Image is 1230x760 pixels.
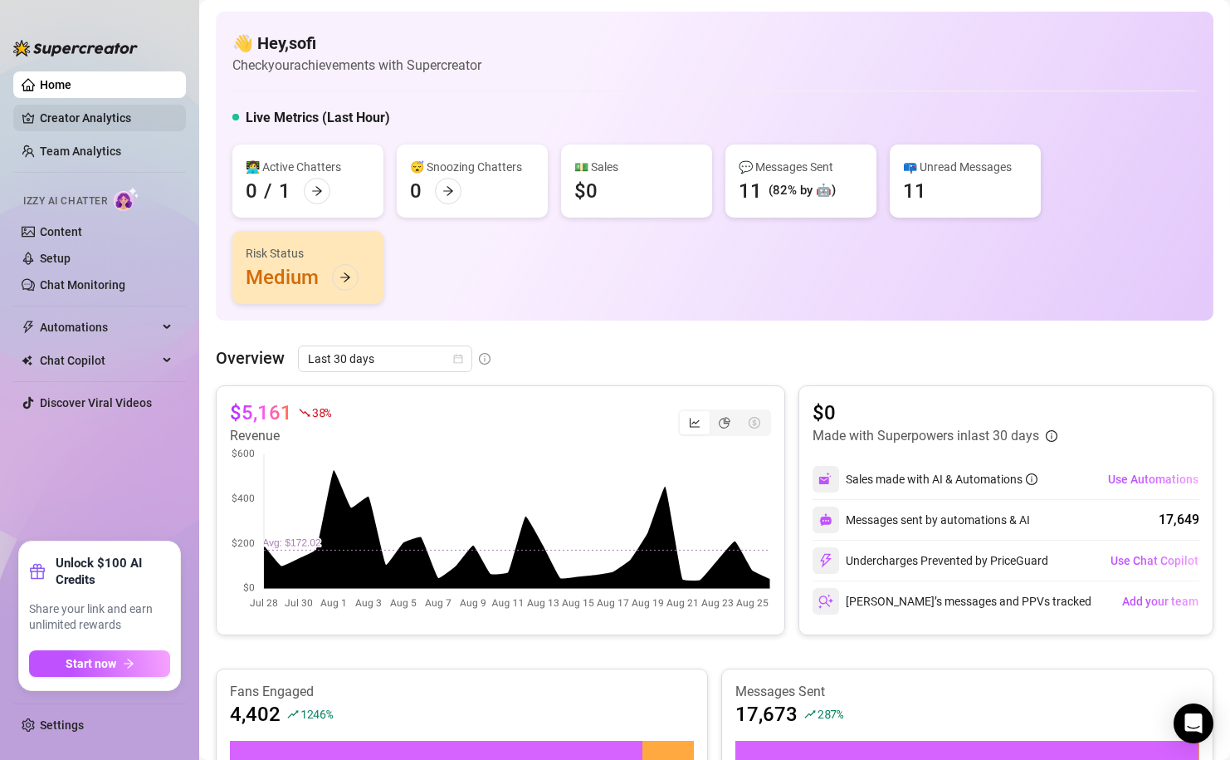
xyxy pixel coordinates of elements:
span: Automations [40,314,158,341]
article: 17,673 [735,701,798,728]
article: $0 [813,400,1057,426]
span: arrow-right [339,272,351,283]
span: fall [299,407,310,419]
span: rise [287,709,299,720]
article: Messages Sent [735,683,1199,701]
a: Setup [40,252,71,265]
div: 💵 Sales [574,158,699,176]
span: thunderbolt [22,321,35,334]
a: Team Analytics [40,145,121,158]
div: Sales made with AI & Automations [846,470,1037,488]
span: pie-chart [719,417,730,429]
article: Made with Superpowers in last 30 days [813,426,1039,446]
button: Start nowarrow-right [29,650,170,677]
img: svg%3e [819,513,832,527]
span: 1246 % [300,706,333,722]
article: Overview [216,346,285,370]
span: dollar-circle [749,417,760,429]
div: 11 [903,178,926,204]
div: 1 [279,178,290,204]
h5: Live Metrics (Last Hour) [246,108,390,128]
img: svg%3e [818,594,833,609]
div: Undercharges Prevented by PriceGuard [813,547,1048,574]
a: Home [40,78,71,91]
div: 💬 Messages Sent [739,158,863,176]
img: svg%3e [818,472,833,487]
span: Chat Copilot [40,347,158,374]
div: 17,649 [1159,510,1199,530]
span: arrow-right [311,185,323,197]
div: $0 [574,178,598,204]
span: gift [29,563,46,580]
a: Chat Monitoring [40,278,125,292]
a: Discover Viral Videos [40,396,152,409]
img: logo-BBDzfeDw.svg [13,40,138,56]
span: Izzy AI Chatter [23,194,107,209]
a: Creator Analytics [40,105,173,131]
span: Share your link and earn unlimited rewards [29,601,170,634]
button: Use Automations [1107,466,1199,493]
span: line-chart [689,417,700,429]
div: 😴 Snoozing Chatters [410,158,534,176]
article: Revenue [230,426,331,446]
div: [PERSON_NAME]’s messages and PPVs tracked [813,588,1091,615]
span: info-circle [1046,430,1057,442]
span: Start now [66,657,116,670]
span: Add your team [1122,595,1198,608]
span: Use Chat Copilot [1110,554,1198,567]
span: arrow-right [442,185,454,197]
div: Risk Status [246,244,370,262]
button: Add your team [1121,588,1199,615]
a: Content [40,225,82,238]
div: (82% by 🤖) [769,181,836,201]
div: 0 [410,178,422,204]
div: 👩‍💻 Active Chatters [246,158,370,176]
div: 11 [739,178,762,204]
a: Settings [40,718,84,732]
span: info-circle [1026,473,1037,485]
img: svg%3e [818,553,833,568]
article: Fans Engaged [230,683,694,701]
span: 287 % [818,706,843,722]
div: Open Intercom Messenger [1174,704,1213,743]
div: segmented control [678,409,771,436]
div: Messages sent by automations & AI [813,507,1030,533]
span: 38 % [312,405,331,420]
div: 📪 Unread Messages [903,158,1027,176]
article: 4,402 [230,701,281,728]
article: $5,161 [230,400,292,426]
span: calendar [453,354,463,364]
strong: Unlock $100 AI Credits [56,555,170,588]
span: info-circle [479,353,491,365]
img: Chat Copilot [22,355,32,366]
div: 0 [246,178,257,204]
img: AI Chatter [114,187,139,211]
span: arrow-right [123,658,134,669]
span: Use Automations [1108,473,1198,486]
span: Last 30 days [308,346,462,371]
h4: 👋 Hey, sofi [232,32,481,55]
span: rise [804,709,816,720]
article: Check your achievements with Supercreator [232,55,481,76]
button: Use Chat Copilot [1110,547,1199,574]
